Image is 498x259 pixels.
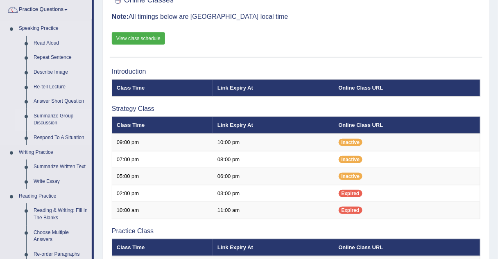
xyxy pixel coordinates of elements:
[213,117,334,134] th: Link Expiry At
[339,156,363,163] span: Inactive
[213,79,334,97] th: Link Expiry At
[30,50,92,65] a: Repeat Sentence
[112,79,213,97] th: Class Time
[213,239,334,256] th: Link Expiry At
[112,13,129,20] b: Note:
[339,190,362,197] span: Expired
[112,105,480,113] h3: Strategy Class
[112,68,480,75] h3: Introduction
[334,117,480,134] th: Online Class URL
[30,225,92,247] a: Choose Multiple Answers
[334,239,480,256] th: Online Class URL
[112,134,213,151] td: 09:00 pm
[112,168,213,185] td: 05:00 pm
[112,239,213,256] th: Class Time
[112,185,213,202] td: 02:00 pm
[112,32,165,45] a: View class schedule
[339,173,363,180] span: Inactive
[334,79,480,97] th: Online Class URL
[30,131,92,145] a: Respond To A Situation
[30,109,92,131] a: Summarize Group Discussion
[30,203,92,225] a: Reading & Writing: Fill In The Blanks
[213,185,334,202] td: 03:00 pm
[213,151,334,168] td: 08:00 pm
[339,207,362,214] span: Expired
[213,134,334,151] td: 10:00 pm
[30,65,92,80] a: Describe Image
[213,202,334,219] td: 11:00 am
[30,94,92,109] a: Answer Short Question
[112,202,213,219] td: 10:00 am
[112,151,213,168] td: 07:00 pm
[30,174,92,189] a: Write Essay
[213,168,334,185] td: 06:00 pm
[30,36,92,51] a: Read Aloud
[339,139,363,146] span: Inactive
[112,117,213,134] th: Class Time
[15,21,92,36] a: Speaking Practice
[15,145,92,160] a: Writing Practice
[15,189,92,204] a: Reading Practice
[112,13,480,20] h3: All timings below are [GEOGRAPHIC_DATA] local time
[30,160,92,174] a: Summarize Written Text
[112,227,480,235] h3: Practice Class
[30,80,92,95] a: Re-tell Lecture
